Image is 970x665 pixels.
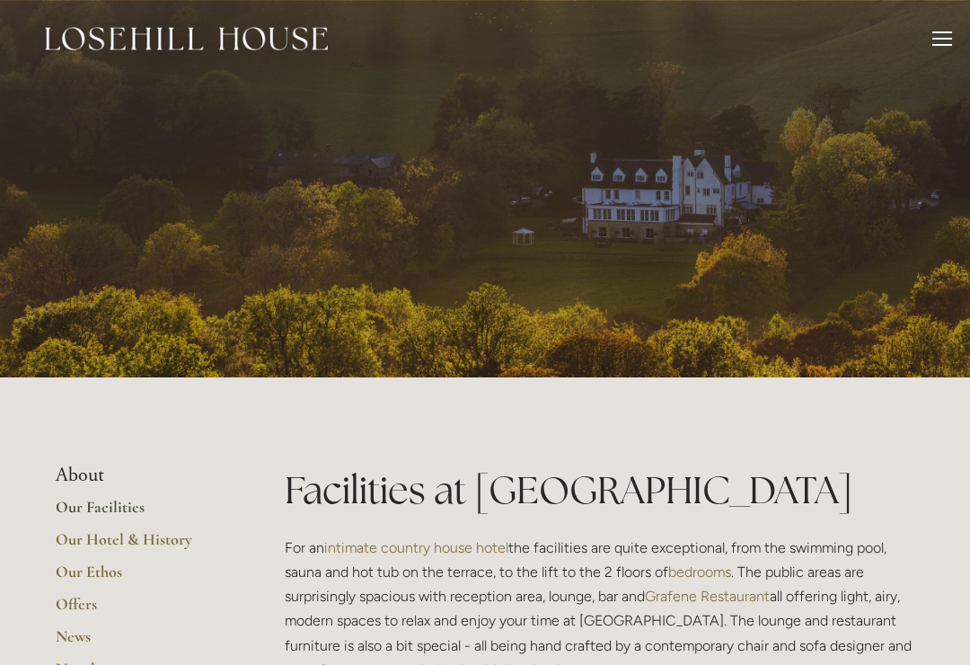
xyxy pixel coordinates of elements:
a: Our Hotel & History [56,529,227,562]
a: Our Facilities [56,497,227,529]
li: About [56,464,227,487]
a: intimate country house hotel [324,539,508,556]
a: News [56,626,227,659]
a: bedrooms [668,563,731,581]
a: Our Ethos [56,562,227,594]
a: Offers [56,594,227,626]
h1: Facilities at [GEOGRAPHIC_DATA] [285,464,914,517]
a: Grafene Restaurant [645,588,770,605]
img: Losehill House [45,27,328,50]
